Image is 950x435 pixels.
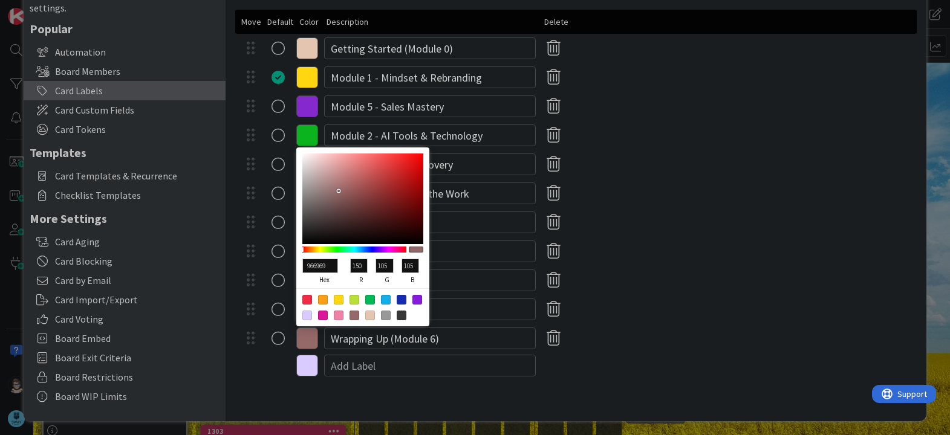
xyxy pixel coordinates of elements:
input: Edit Label [324,327,536,349]
div: #142bb2 [397,295,406,304]
h5: Popular [30,21,220,36]
input: Edit Label [324,269,536,291]
label: r [350,273,372,288]
label: g [376,273,397,288]
input: Edit Label [324,182,536,204]
div: #ffd60f [334,295,343,304]
div: #FB9F14 [318,295,328,304]
div: Card Import/Export [24,290,226,309]
div: Default [267,16,293,28]
span: Card by Email [55,273,220,288]
div: Card Blocking [24,251,226,271]
div: #db169a [318,311,328,320]
div: #999999 [381,311,391,320]
h5: More Settings [30,211,220,226]
label: b [402,273,423,288]
input: Edit Label [324,240,536,262]
span: Board Exit Criteria [55,350,220,365]
div: Description [327,16,538,28]
h5: Templates [30,145,220,160]
input: Edit Label [324,298,536,320]
span: Card Tokens [55,122,220,137]
div: Card Labels [24,81,226,100]
div: #966969 [350,311,359,320]
input: Edit Label [324,153,536,175]
span: Card Templates & Recurrence [55,169,220,183]
div: Card Aging [24,232,226,251]
div: Move [241,16,261,28]
div: #d9caff [302,311,312,320]
div: #13adea [381,295,391,304]
div: #f02b46 [302,295,312,304]
span: Board Restrictions [55,370,220,384]
div: Automation [24,42,226,62]
input: Edit Label [324,124,536,146]
input: Edit Label [324,66,536,88]
span: Card Custom Fields [55,103,220,117]
span: Checklist Templates [55,188,220,202]
input: Edit Label [324,211,536,233]
label: hex [302,273,346,288]
div: Delete [544,16,568,28]
span: Support [25,2,55,16]
div: #bade38 [350,295,359,304]
input: Edit Label [324,95,536,117]
div: Color [299,16,320,28]
div: #383838 [397,311,406,320]
div: #ef81a6 [334,311,343,320]
div: #E4C5AF [365,311,375,320]
input: Edit Label [324,37,536,59]
div: Board Members [24,62,226,81]
span: Board Embed [55,331,220,346]
span: Card Voting [55,312,220,326]
div: #881bdd [412,295,422,304]
div: Board WIP Limits [24,387,226,406]
div: #00b858 [365,295,375,304]
input: Add Label [324,355,536,376]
